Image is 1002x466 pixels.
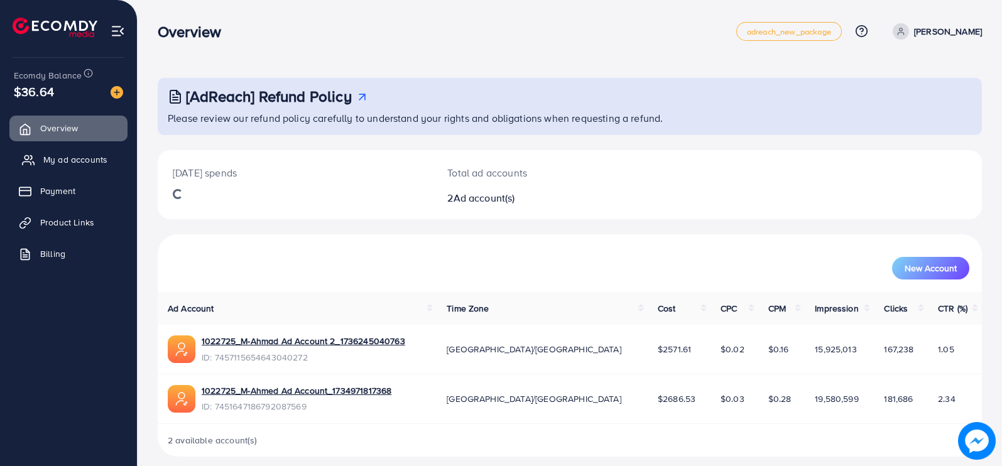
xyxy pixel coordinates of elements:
[202,384,391,397] a: 1022725_M-Ahmed Ad Account_1734971817368
[888,23,982,40] a: [PERSON_NAME]
[815,302,859,315] span: Impression
[202,400,391,413] span: ID: 7451647186792087569
[186,87,352,106] h3: [AdReach] Refund Policy
[721,393,744,405] span: $0.03
[884,302,908,315] span: Clicks
[914,24,982,39] p: [PERSON_NAME]
[168,111,974,126] p: Please review our refund policy carefully to understand your rights and obligations when requesti...
[447,302,489,315] span: Time Zone
[9,210,128,235] a: Product Links
[9,147,128,172] a: My ad accounts
[202,351,405,364] span: ID: 7457115654643040272
[454,191,515,205] span: Ad account(s)
[173,165,417,180] p: [DATE] spends
[158,23,231,41] h3: Overview
[768,343,789,355] span: $0.16
[721,302,737,315] span: CPC
[111,24,125,38] img: menu
[768,393,792,405] span: $0.28
[13,18,97,37] img: logo
[884,393,913,405] span: 181,686
[40,247,65,260] span: Billing
[815,393,859,405] span: 19,580,599
[447,165,623,180] p: Total ad accounts
[938,343,954,355] span: 1.05
[111,86,123,99] img: image
[884,343,913,355] span: 167,238
[9,178,128,203] a: Payment
[958,422,996,460] img: image
[9,241,128,266] a: Billing
[447,343,621,355] span: [GEOGRAPHIC_DATA]/[GEOGRAPHIC_DATA]
[938,393,956,405] span: 2.34
[747,28,831,36] span: adreach_new_package
[905,264,957,273] span: New Account
[736,22,842,41] a: adreach_new_package
[721,343,744,355] span: $0.02
[447,192,623,204] h2: 2
[9,116,128,141] a: Overview
[14,69,82,82] span: Ecomdy Balance
[43,153,107,166] span: My ad accounts
[892,257,969,279] button: New Account
[14,82,54,100] span: $36.64
[815,343,857,355] span: 15,925,013
[658,343,691,355] span: $2571.61
[40,216,94,229] span: Product Links
[168,302,214,315] span: Ad Account
[168,434,258,447] span: 2 available account(s)
[168,385,195,413] img: ic-ads-acc.e4c84228.svg
[768,302,786,315] span: CPM
[938,302,967,315] span: CTR (%)
[168,335,195,363] img: ic-ads-acc.e4c84228.svg
[658,302,676,315] span: Cost
[447,393,621,405] span: [GEOGRAPHIC_DATA]/[GEOGRAPHIC_DATA]
[202,335,405,347] a: 1022725_M-Ahmad Ad Account 2_1736245040763
[40,185,75,197] span: Payment
[658,393,695,405] span: $2686.53
[40,122,78,134] span: Overview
